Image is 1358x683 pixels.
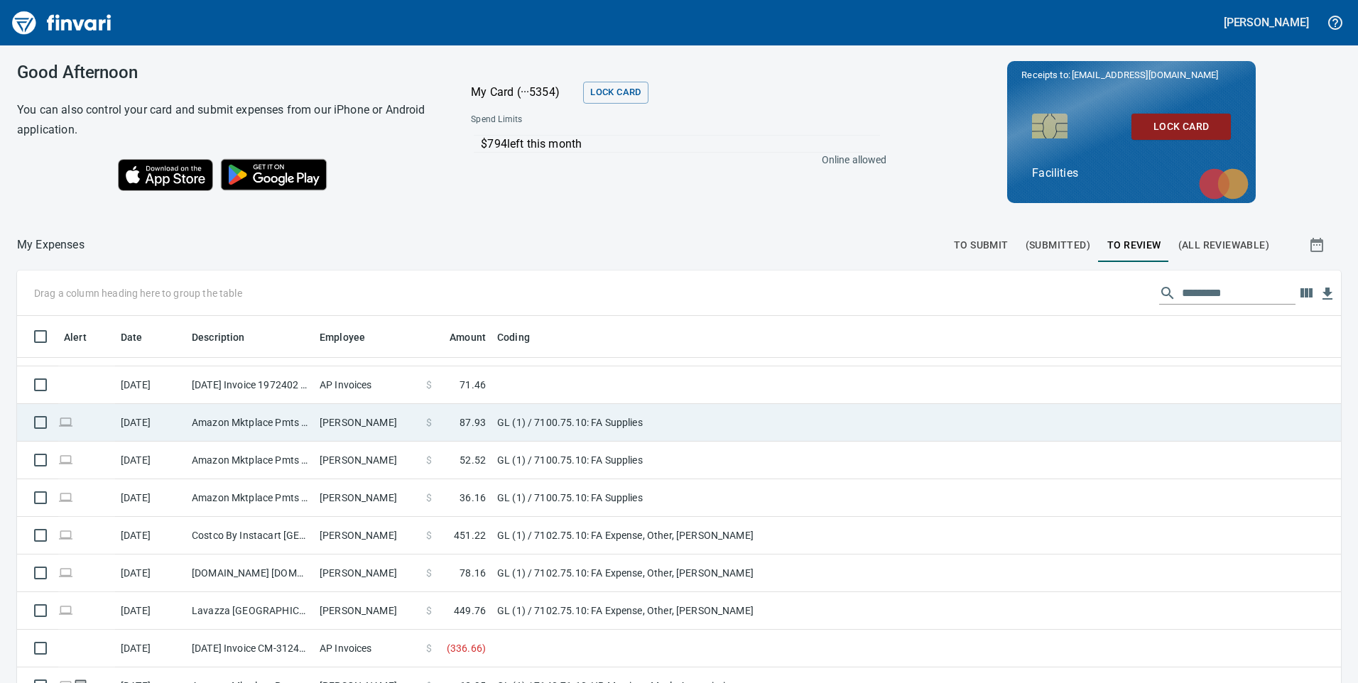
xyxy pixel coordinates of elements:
span: $ [426,415,432,430]
p: Facilities [1032,165,1231,182]
span: $ [426,603,432,618]
td: AP Invoices [314,630,420,667]
p: My Expenses [17,236,85,253]
span: 87.93 [460,415,486,430]
td: [DATE] Invoice CM-3124323 from United Site Services (1-11055) [186,630,314,667]
h5: [PERSON_NAME] [1224,15,1309,30]
span: 36.16 [460,491,486,505]
td: [PERSON_NAME] [314,479,420,517]
span: Employee [320,329,365,346]
td: [DATE] [115,479,186,517]
td: Costco By Instacart [GEOGRAPHIC_DATA] [GEOGRAPHIC_DATA] [186,517,314,554]
p: Online allowed [460,153,886,167]
img: Finvari [9,6,115,40]
h3: Good Afternoon [17,62,435,82]
td: GL (1) / 7100.75.10: FA Supplies [491,404,847,442]
span: Amount [450,329,486,346]
span: Online transaction [58,530,73,540]
td: GL (1) / 7100.75.10: FA Supplies [491,442,847,479]
span: $ [426,378,432,392]
span: [EMAIL_ADDRESS][DOMAIN_NAME] [1070,68,1220,82]
button: Download table [1317,283,1338,305]
span: Online transaction [58,606,73,615]
td: Lavazza [GEOGRAPHIC_DATA] [GEOGRAPHIC_DATA] [GEOGRAPHIC_DATA] [186,592,314,630]
span: $ [426,641,432,655]
span: Coding [497,329,530,346]
span: To Review [1107,236,1161,254]
img: Download on the App Store [118,159,213,191]
span: $ [426,453,432,467]
span: Description [192,329,245,346]
td: [DATE] Invoice 1972402 from [PERSON_NAME] Co (1-23227) [186,366,314,404]
span: Employee [320,329,384,346]
span: (Submitted) [1026,236,1090,254]
img: Get it on Google Play [213,151,335,198]
td: [PERSON_NAME] [314,404,420,442]
button: Choose columns to display [1295,283,1317,304]
td: [DATE] [115,630,186,667]
td: [PERSON_NAME] [314,554,420,592]
span: To Submit [954,236,1009,254]
td: [DATE] [115,554,186,592]
span: Amount [431,329,486,346]
h6: You can also control your card and submit expenses from our iPhone or Android application. [17,100,435,140]
span: Lock Card [590,84,641,101]
span: Alert [64,329,105,346]
button: Lock Card [583,82,648,104]
td: Amazon Mktplace Pmts [DOMAIN_NAME][URL] WA [186,479,314,517]
td: [DATE] [115,366,186,404]
td: [DATE] [115,404,186,442]
p: $794 left this month [481,136,879,153]
td: [PERSON_NAME] [314,442,420,479]
td: [DATE] [115,442,186,479]
span: 52.52 [460,453,486,467]
span: Alert [64,329,87,346]
span: Online transaction [58,455,73,464]
button: [PERSON_NAME] [1220,11,1313,33]
td: GL (1) / 7102.75.10: FA Expense, Other, [PERSON_NAME] [491,517,847,554]
td: [PERSON_NAME] [314,592,420,630]
span: $ [426,566,432,580]
td: Amazon Mktplace Pmts [DOMAIN_NAME][URL] WA [186,442,314,479]
span: Description [192,329,264,346]
span: Coding [497,329,548,346]
td: [DATE] [115,592,186,630]
nav: breadcrumb [17,236,85,253]
button: Lock Card [1131,114,1231,140]
span: (All Reviewable) [1178,236,1269,254]
td: [DOMAIN_NAME] [DOMAIN_NAME][URL] WA [186,554,314,592]
td: GL (1) / 7102.75.10: FA Expense, Other, [PERSON_NAME] [491,592,847,630]
p: My Card (···5354) [471,84,577,101]
span: Date [121,329,143,346]
p: Drag a column heading here to group the table [34,286,242,300]
span: 449.76 [454,603,486,618]
span: 78.16 [460,566,486,580]
img: mastercard.svg [1192,161,1256,207]
td: GL (1) / 7102.75.10: FA Expense, Other, [PERSON_NAME] [491,554,847,592]
td: [DATE] [115,517,186,554]
span: ( 336.66 ) [447,641,486,655]
span: $ [426,528,432,542]
td: GL (1) / 7100.75.10: FA Supplies [491,479,847,517]
span: Online transaction [58,568,73,577]
span: Lock Card [1143,118,1220,136]
span: Online transaction [58,417,73,427]
p: Receipts to: [1021,68,1242,82]
span: Spend Limits [471,113,703,127]
td: Amazon Mktplace Pmts [DOMAIN_NAME][URL] WA [186,404,314,442]
span: Online transaction [58,493,73,502]
td: AP Invoices [314,366,420,404]
td: [PERSON_NAME] [314,517,420,554]
span: Date [121,329,161,346]
span: 451.22 [454,528,486,542]
button: Show transactions within a particular date range [1295,228,1341,262]
span: $ [426,491,432,505]
span: 71.46 [460,378,486,392]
